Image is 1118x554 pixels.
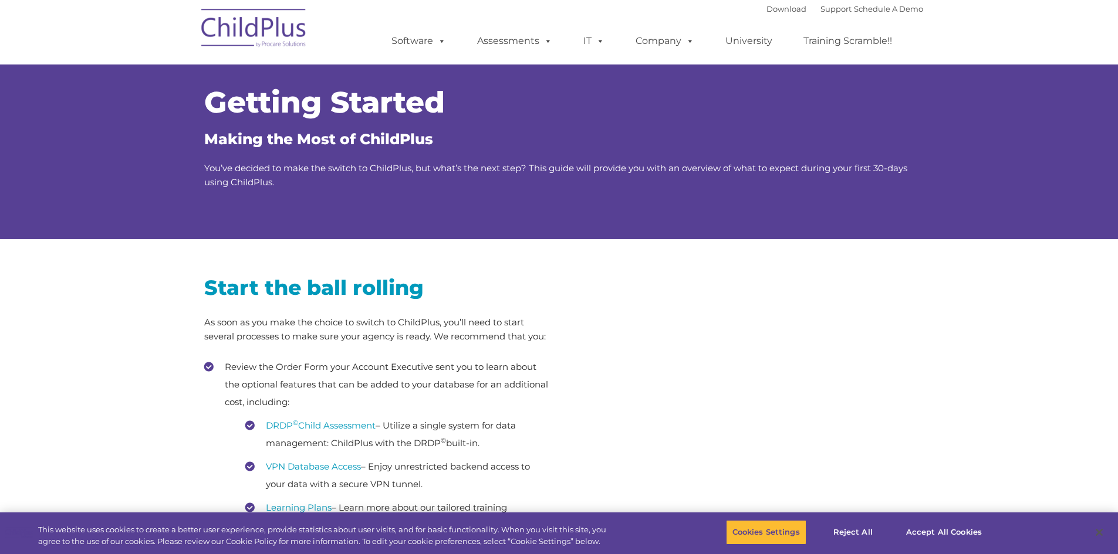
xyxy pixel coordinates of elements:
li: – Utilize a single system for data management: ChildPlus with the DRDP built-in. [245,417,550,452]
button: Close [1086,519,1112,545]
a: Software [380,29,458,53]
a: Company [624,29,706,53]
font: | [766,4,923,13]
div: This website uses cookies to create a better user experience, provide statistics about user visit... [38,524,615,547]
img: ChildPlus by Procare Solutions [195,1,313,59]
p: As soon as you make the choice to switch to ChildPlus, you’ll need to start several processes to ... [204,315,550,344]
a: University [714,29,784,53]
button: Reject All [816,520,890,545]
li: – Enjoy unrestricted backend access to your data with a secure VPN tunnel. [245,458,550,493]
a: Schedule A Demo [854,4,923,13]
a: Assessments [465,29,564,53]
a: VPN Database Access [266,461,361,472]
button: Accept All Cookies [900,520,988,545]
a: Training Scramble!! [792,29,904,53]
h2: Start the ball rolling [204,274,550,301]
sup: © [293,419,298,427]
a: DRDP©Child Assessment [266,420,376,431]
button: Cookies Settings [726,520,806,545]
a: Download [766,4,806,13]
span: You’ve decided to make the switch to ChildPlus, but what’s the next step? This guide will provide... [204,162,907,188]
sup: © [441,436,446,444]
a: Learning Plans [266,502,332,513]
a: Support [820,4,852,13]
span: Getting Started [204,84,445,120]
a: IT [572,29,616,53]
span: Making the Most of ChildPlus [204,130,433,148]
